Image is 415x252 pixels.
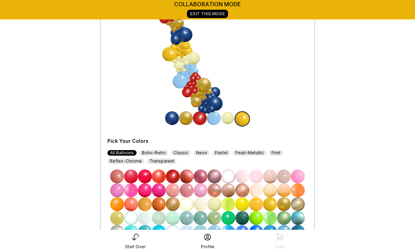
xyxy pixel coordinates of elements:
div: Neon [194,150,210,156]
a: Exit This Mode [187,10,228,18]
div: Start Over [125,244,146,250]
div: Print [269,150,283,156]
div: Boho-Retro [139,150,168,156]
div: All Balloons [107,150,137,156]
div: Transparent [147,158,177,164]
div: Reflex-Chrome [107,158,144,164]
div: Classic [171,150,191,156]
div: Pick Your Colors [107,138,228,145]
div: Pearl-Metallic [233,150,266,156]
div: Pastel [212,150,230,156]
div: Cart [276,244,284,250]
div: Profile [201,244,214,250]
